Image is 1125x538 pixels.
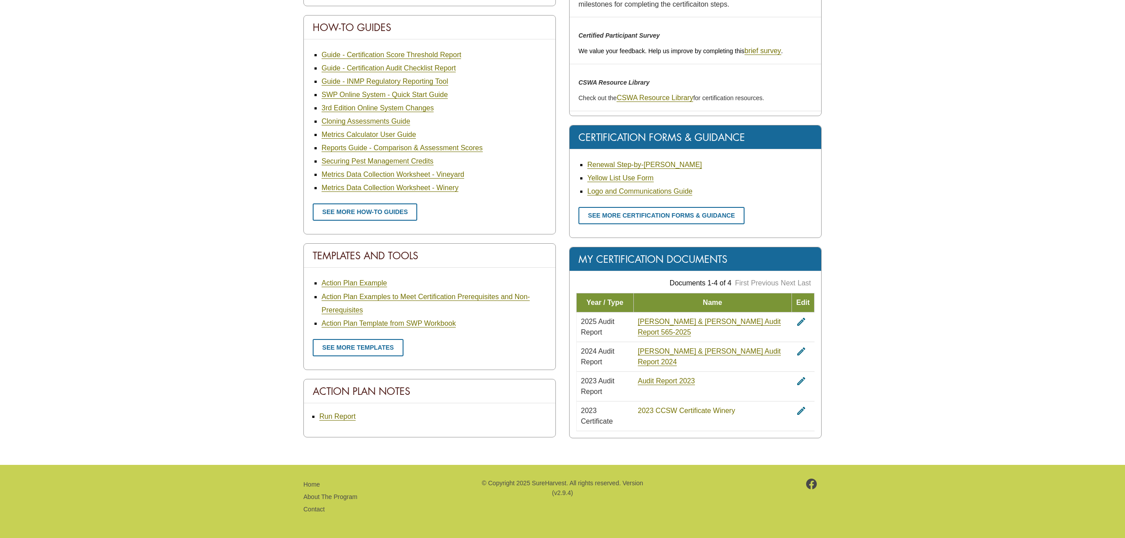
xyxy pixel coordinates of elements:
[638,347,781,366] a: [PERSON_NAME] & [PERSON_NAME] Audit Report 2024
[481,478,644,498] p: © Copyright 2025 SureHarvest. All rights reserved. Version (v2.9.4)
[322,320,456,327] a: Action Plan Template from SWP Workbook
[638,377,695,385] a: Audit Report 2023
[322,184,458,192] a: Metrics Data Collection Worksheet - Winery
[796,316,807,327] i: edit
[322,78,448,86] a: Guide - INMP Regulatory Reporting Tool
[570,125,821,149] div: Certification Forms & Guidance
[303,493,357,500] a: About The Program
[587,161,702,169] a: Renewal Step-by-[PERSON_NAME]
[304,244,555,268] div: Templates And Tools
[670,279,732,287] span: Documents 1-4 of 4
[581,347,615,366] span: 2024 Audit Report
[578,32,660,39] em: Certified Participant Survey
[303,481,320,488] a: Home
[578,94,764,101] span: Check out the for certification resources.
[322,171,464,179] a: Metrics Data Collection Worksheet - Vineyard
[587,174,654,182] a: Yellow List Use Form
[322,293,530,314] a: Action Plan Examples to Meet Certification Prerequisites and Non-Prerequisites
[578,207,745,224] a: See more certification forms & guidance
[796,407,807,414] a: edit
[581,377,615,395] span: 2023 Audit Report
[303,506,325,513] a: Contact
[735,279,749,287] a: First
[322,117,410,125] a: Cloning Assessments Guide
[322,91,448,99] a: SWP Online System - Quick Start Guide
[581,407,613,425] span: 2023 Certificate
[578,47,783,55] span: We value your feedback. Help us improve by completing this .
[638,318,781,336] a: [PERSON_NAME] & [PERSON_NAME] Audit Report 565-2025
[745,47,781,55] a: brief survey
[781,279,795,287] a: Next
[638,407,735,415] a: 2023 CCSW Certificate Winery
[796,376,807,386] i: edit
[791,293,814,312] td: Edit
[313,203,417,221] a: See more how-to guides
[633,293,791,312] td: Name
[587,187,692,195] a: Logo and Communications Guide
[304,379,555,403] div: Action Plan Notes
[322,157,434,165] a: Securing Pest Management Credits
[617,94,693,102] a: CSWA Resource Library
[322,64,456,72] a: Guide - Certification Audit Checklist Report
[322,279,387,287] a: Action Plan Example
[570,247,821,271] div: My Certification Documents
[796,347,807,355] a: edit
[322,131,416,139] a: Metrics Calculator User Guide
[806,479,817,489] img: footer-facebook.png
[313,339,403,356] a: See more templates
[319,413,356,421] a: Run Report
[322,51,461,59] a: Guide - Certification Score Threshold Report
[578,79,650,86] em: CSWA Resource Library
[322,144,483,152] a: Reports Guide - Comparison & Assessment Scores
[798,279,811,287] a: Last
[796,405,807,416] i: edit
[796,346,807,357] i: edit
[796,318,807,325] a: edit
[581,318,615,336] span: 2025 Audit Report
[322,104,434,112] a: 3rd Edition Online System Changes
[796,377,807,385] a: edit
[751,279,779,287] a: Previous
[304,16,555,39] div: How-To Guides
[577,293,634,312] td: Year / Type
